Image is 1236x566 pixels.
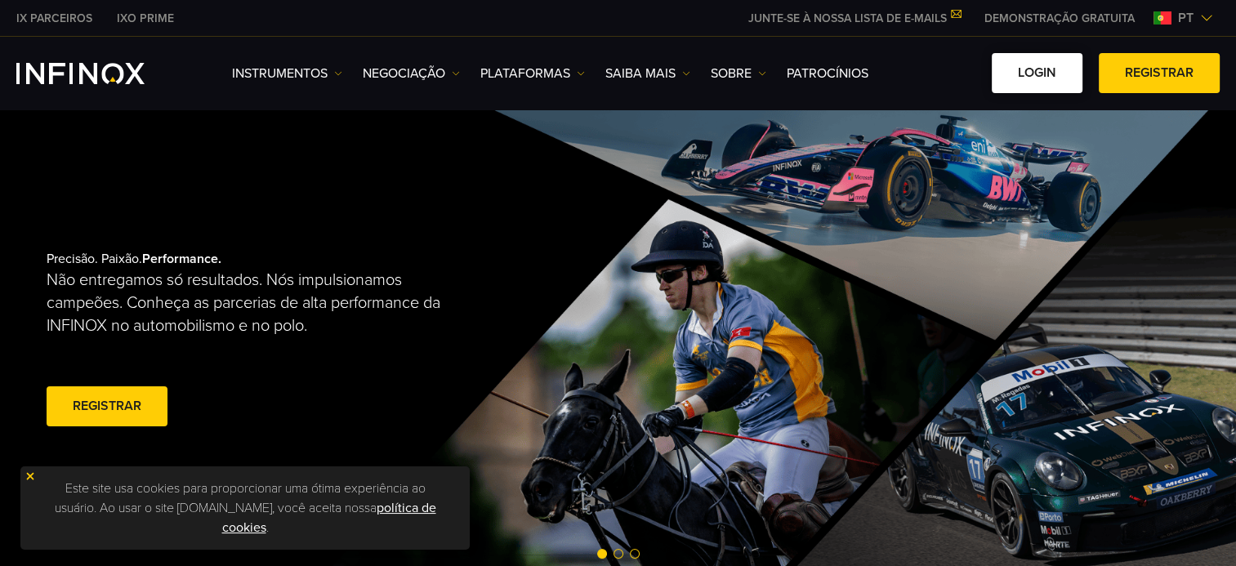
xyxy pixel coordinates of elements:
a: Saiba mais [605,64,690,83]
p: Não entregamos só resultados. Nós impulsionamos campeões. Conheça as parcerias de alta performanc... [47,269,458,337]
a: PLATAFORMAS [480,64,585,83]
img: yellow close icon [25,470,36,482]
a: INFINOX [105,10,186,27]
a: SOBRE [711,64,766,83]
a: Registrar [1099,53,1220,93]
strong: Performance. [142,251,221,267]
span: Go to slide 3 [630,549,640,559]
a: NEGOCIAÇÃO [363,64,460,83]
p: Este site usa cookies para proporcionar uma ótima experiência ao usuário. Ao usar o site [DOMAIN_... [29,475,462,541]
div: Precisão. Paixão. [47,225,561,457]
a: Instrumentos [232,64,342,83]
span: Go to slide 2 [614,549,623,559]
a: Registrar [47,386,167,426]
a: Patrocínios [787,64,868,83]
a: JUNTE-SE À NOSSA LISTA DE E-MAILS [736,11,972,25]
a: INFINOX [4,10,105,27]
a: INFINOX MENU [972,10,1147,27]
span: pt [1171,8,1200,28]
a: Login [992,53,1082,93]
a: INFINOX Logo [16,63,183,84]
span: Go to slide 1 [597,549,607,559]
